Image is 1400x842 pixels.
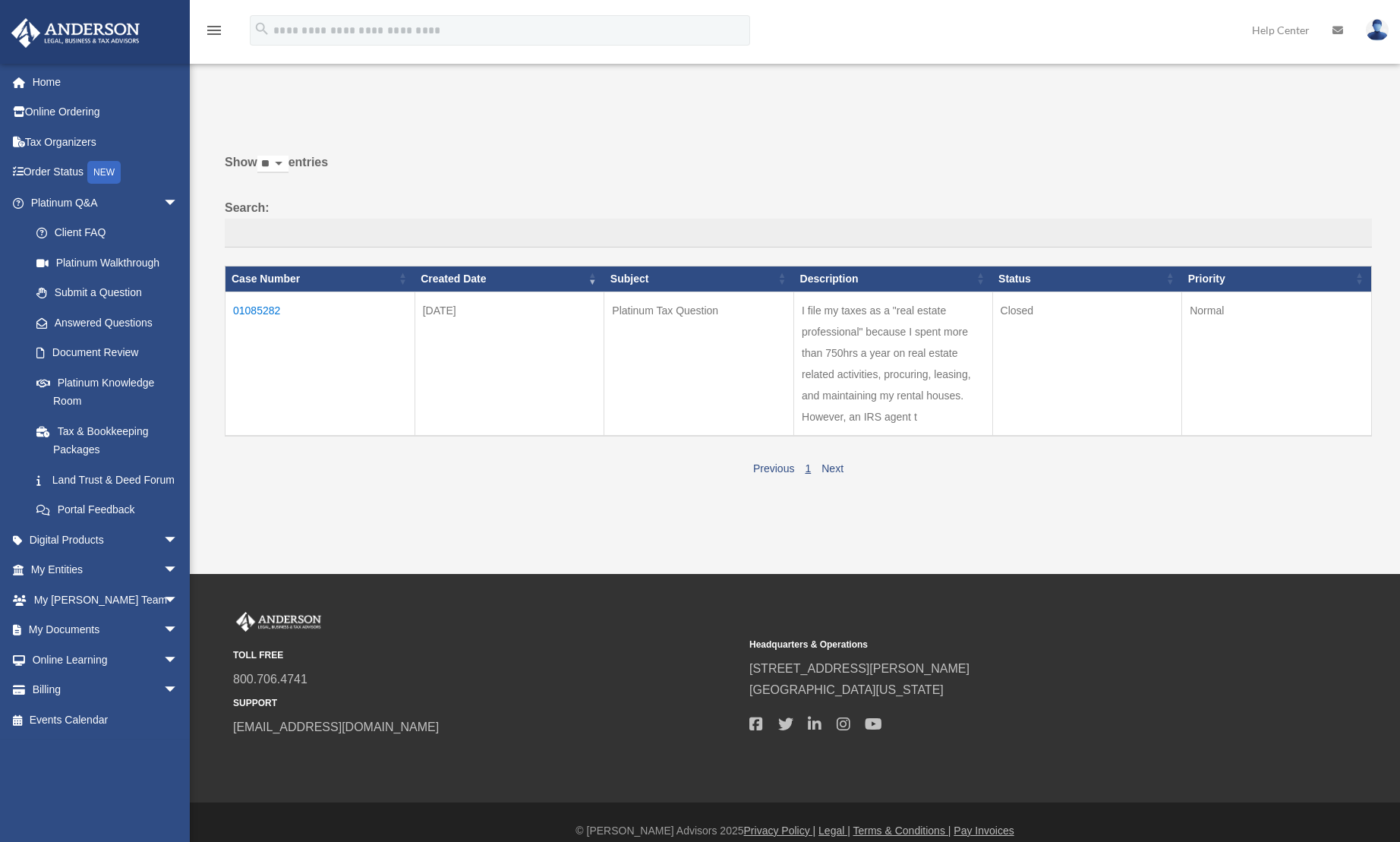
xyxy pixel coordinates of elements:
th: Status: activate to sort column ascending [992,266,1182,292]
i: menu [205,21,223,39]
th: Case Number: activate to sort column ascending [225,266,415,292]
a: Tax & Bookkeeping Packages [21,416,194,465]
small: TOLL FREE [233,648,739,664]
small: SUPPORT [233,695,739,711]
label: Show entries [225,152,1372,188]
a: [EMAIL_ADDRESS][DOMAIN_NAME] [233,721,439,733]
a: Billingarrow_drop_down [11,675,201,705]
th: Created Date: activate to sort column ascending [415,266,604,292]
a: My Entitiesarrow_drop_down [11,555,201,585]
img: Anderson Advisors Platinum Portal [7,18,144,48]
a: Online Learningarrow_drop_down [11,645,201,675]
a: Home [11,67,201,97]
a: Order StatusNEW [11,157,201,188]
select: Showentries [257,156,289,173]
span: arrow_drop_down [163,675,194,706]
a: Document Review [21,338,194,368]
a: menu [205,27,223,39]
a: Privacy Policy | [744,825,816,837]
a: 800.706.4741 [233,673,307,686]
a: Digital Productsarrow_drop_down [11,525,201,555]
input: Search: [225,219,1372,248]
td: I file my taxes as a "real estate professional" because I spent more than 750hrs a year on real e... [794,292,993,436]
a: Land Trust & Deed Forum [21,465,194,495]
img: Anderson Advisors Platinum Portal [233,612,324,632]
th: Subject: activate to sort column ascending [604,266,794,292]
a: Portal Feedback [21,495,194,525]
a: Terms & Conditions | [853,825,951,837]
td: Closed [992,292,1182,436]
a: My Documentsarrow_drop_down [11,615,201,645]
a: Submit a Question [21,278,194,308]
span: arrow_drop_down [163,615,194,646]
div: © [PERSON_NAME] Advisors 2025 [190,822,1400,840]
th: Description: activate to sort column ascending [794,266,993,292]
span: arrow_drop_down [163,188,194,219]
td: Normal [1182,292,1372,436]
td: [DATE] [415,292,604,436]
a: Next [821,462,843,475]
a: Platinum Walkthrough [21,248,194,278]
a: [GEOGRAPHIC_DATA][US_STATE] [749,683,944,696]
img: User Pic [1366,19,1389,41]
a: Platinum Q&Aarrow_drop_down [11,188,194,218]
a: Tax Organizers [11,127,201,157]
span: arrow_drop_down [163,555,194,586]
i: search [254,20,270,37]
a: 1 [805,462,811,475]
span: arrow_drop_down [163,525,194,556]
a: Online Ordering [11,97,201,128]
a: Previous [753,462,794,475]
a: Pay Invoices [954,825,1014,837]
a: Client FAQ [21,218,194,248]
span: arrow_drop_down [163,585,194,616]
a: Platinum Knowledge Room [21,367,194,416]
a: Legal | [818,825,850,837]
a: Answered Questions [21,307,186,338]
a: Events Calendar [11,705,201,735]
td: Platinum Tax Question [604,292,794,436]
td: 01085282 [225,292,415,436]
label: Search: [225,197,1372,248]
a: My [PERSON_NAME] Teamarrow_drop_down [11,585,201,615]
small: Headquarters & Operations [749,637,1255,653]
div: NEW [87,161,121,184]
th: Priority: activate to sort column ascending [1182,266,1372,292]
span: arrow_drop_down [163,645,194,676]
a: [STREET_ADDRESS][PERSON_NAME] [749,662,970,675]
